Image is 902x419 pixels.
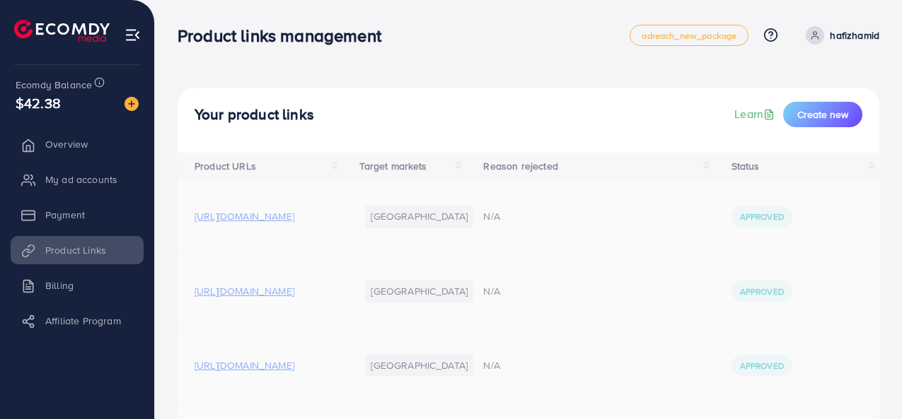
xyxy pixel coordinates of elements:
span: Ecomdy Balance [16,78,92,92]
a: hafizhamid [800,26,879,45]
span: $42.38 [16,93,61,113]
a: Learn [734,106,777,122]
img: menu [125,27,141,43]
h3: Product links management [178,25,393,46]
button: Create new [783,102,862,127]
a: adreach_new_package [630,25,748,46]
img: logo [14,20,110,42]
img: image [125,97,139,111]
span: adreach_new_package [642,31,736,40]
h4: Your product links [195,106,314,124]
span: Create new [797,107,848,122]
p: hafizhamid [830,27,879,44]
